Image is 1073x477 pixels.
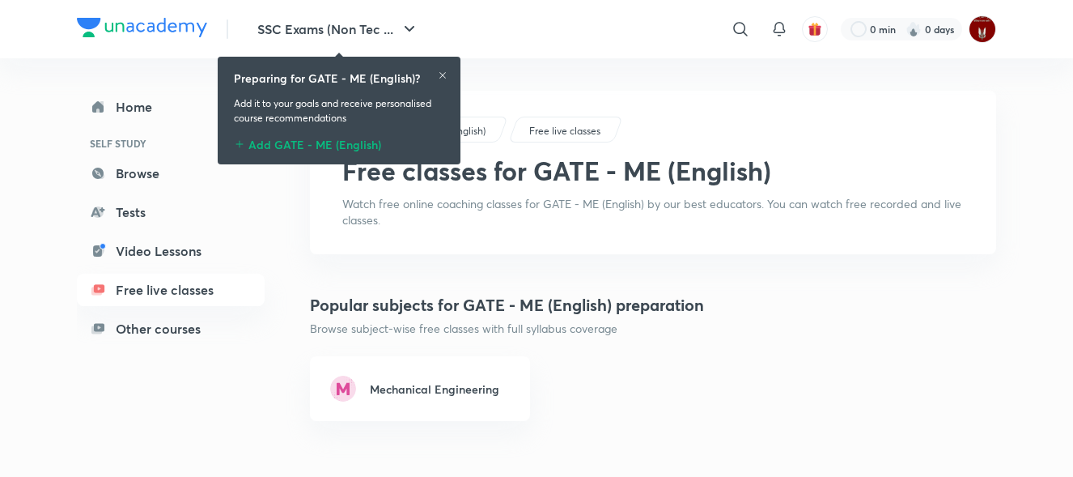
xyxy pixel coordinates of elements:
p: Add it to your goals and receive personalised course recommendations [234,96,444,126]
img: Company Logo [77,18,207,37]
a: Free live classes [77,274,265,306]
p: Free live classes [529,124,600,138]
h6: Mechanical Engineering [370,381,499,398]
a: subject-iconMechanical Engineering [310,356,530,421]
h6: SELF STUDY [77,130,265,157]
p: Browse subject-wise free classes with full syllabus coverage [310,321,704,337]
img: avatar [808,22,822,36]
a: GATE - ME (English) [397,124,489,138]
a: Video Lessons [77,235,265,267]
a: Home [77,91,265,123]
h4: Popular subjects for GATE - ME (English) preparation [310,293,704,317]
img: subject-icon [330,376,356,402]
a: Tests [77,196,265,228]
a: Browse [77,157,265,190]
p: GATE - ME (English) [399,124,486,138]
button: SSC Exams (Non Tec ... [248,13,429,45]
button: avatar [802,16,828,42]
h6: Preparing for GATE - ME (English)? [234,70,420,87]
a: Company Logo [77,18,207,41]
img: streak [905,21,922,37]
h1: Free classes for GATE - ME (English) [342,155,771,186]
p: Watch free online coaching classes for GATE - ME (English) by our best educators. You can watch f... [342,196,964,228]
a: Other courses [77,313,265,345]
a: Free live classes [527,124,604,138]
img: Gopal sharma [969,15,996,43]
div: Add GATE - ME (English) [234,132,444,151]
